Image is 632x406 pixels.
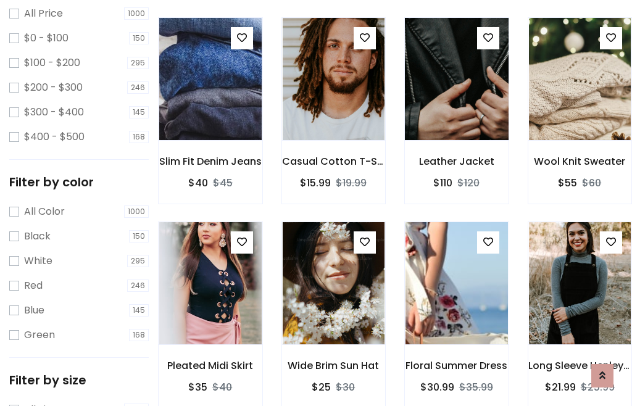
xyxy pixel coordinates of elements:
[457,176,480,190] del: $120
[558,177,577,189] h6: $55
[24,229,51,244] label: Black
[129,106,149,118] span: 145
[24,254,52,268] label: White
[282,155,386,167] h6: Casual Cotton T-Shirt
[459,380,493,394] del: $35.99
[129,32,149,44] span: 150
[129,230,149,242] span: 150
[129,304,149,317] span: 145
[129,131,149,143] span: 168
[24,130,85,144] label: $400 - $500
[188,177,208,189] h6: $40
[24,278,43,293] label: Red
[282,360,386,371] h6: Wide Brim Sun Hat
[433,177,452,189] h6: $110
[528,155,632,167] h6: Wool Knit Sweater
[212,380,232,394] del: $40
[336,380,355,394] del: $30
[159,155,262,167] h6: Slim Fit Denim Jeans
[24,328,55,342] label: Green
[188,381,207,393] h6: $35
[420,381,454,393] h6: $30.99
[528,360,632,371] h6: Long Sleeve Henley T-Shirt
[159,360,262,371] h6: Pleated Midi Skirt
[127,81,149,94] span: 246
[581,380,615,394] del: $25.99
[127,57,149,69] span: 295
[213,176,233,190] del: $45
[127,255,149,267] span: 295
[9,175,149,189] h5: Filter by color
[24,303,44,318] label: Blue
[24,105,84,120] label: $300 - $400
[127,280,149,292] span: 246
[405,155,509,167] h6: Leather Jacket
[9,373,149,387] h5: Filter by size
[582,176,601,190] del: $60
[24,204,65,219] label: All Color
[24,6,63,21] label: All Price
[129,329,149,341] span: 168
[24,80,83,95] label: $200 - $300
[312,381,331,393] h6: $25
[24,56,80,70] label: $100 - $200
[336,176,367,190] del: $19.99
[300,177,331,189] h6: $15.99
[405,360,509,371] h6: Floral Summer Dress
[24,31,69,46] label: $0 - $100
[545,381,576,393] h6: $21.99
[124,205,149,218] span: 1000
[124,7,149,20] span: 1000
